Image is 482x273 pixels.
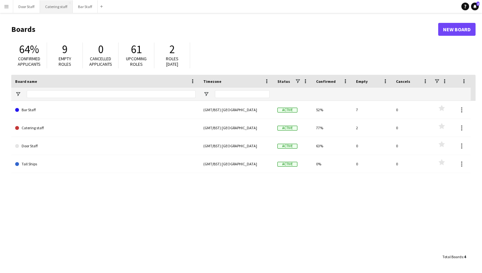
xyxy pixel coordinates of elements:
div: 0 [352,155,392,173]
span: 2 [169,42,175,56]
button: Bar Staff [73,0,98,13]
span: Cancelled applicants [89,56,112,67]
span: Timezone [203,79,221,84]
span: Confirmed [316,79,336,84]
div: (GMT/BST) [GEOGRAPHIC_DATA] [199,137,274,155]
div: 2 [352,119,392,137]
span: 9 [62,42,68,56]
input: Board name Filter Input [27,90,196,98]
button: Open Filter Menu [203,91,209,97]
span: Active [277,108,297,112]
div: 52% [312,101,352,119]
input: Timezone Filter Input [215,90,270,98]
h1: Boards [11,24,438,34]
span: Empty [356,79,368,84]
span: Active [277,162,297,167]
div: 0 [392,137,432,155]
div: 0 [392,119,432,137]
span: Upcoming roles [126,56,147,67]
span: Cancels [396,79,410,84]
div: 7 [352,101,392,119]
a: Door Staff [15,137,196,155]
div: : [442,250,466,263]
a: 2 [471,3,479,10]
span: Board name [15,79,37,84]
div: 63% [312,137,352,155]
div: 0% [312,155,352,173]
span: 4 [464,254,466,259]
span: 2 [477,2,479,6]
div: 77% [312,119,352,137]
a: Tall Ships [15,155,196,173]
span: 0 [98,42,103,56]
div: 0 [392,155,432,173]
span: Empty roles [59,56,71,67]
a: New Board [438,23,476,36]
div: (GMT/BST) [GEOGRAPHIC_DATA] [199,101,274,119]
span: Total Boards [442,254,463,259]
div: (GMT/BST) [GEOGRAPHIC_DATA] [199,119,274,137]
a: Bar Staff [15,101,196,119]
span: 64% [19,42,39,56]
button: Catering staff [40,0,73,13]
a: Catering staff [15,119,196,137]
span: Confirmed applicants [18,56,41,67]
span: 61 [131,42,142,56]
div: 0 [392,101,432,119]
div: 0 [352,137,392,155]
button: Open Filter Menu [15,91,21,97]
span: Status [277,79,290,84]
span: Active [277,126,297,131]
button: Door Staff [13,0,40,13]
span: Active [277,144,297,149]
span: Roles [DATE] [166,56,178,67]
div: (GMT/BST) [GEOGRAPHIC_DATA] [199,155,274,173]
